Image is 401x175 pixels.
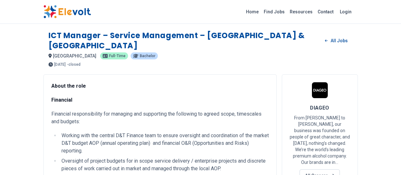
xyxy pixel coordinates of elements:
[315,7,336,17] a: Contact
[261,7,287,17] a: Find Jobs
[140,54,155,58] span: Bachelor
[109,54,126,58] span: Full-time
[67,63,81,66] p: - closed
[43,5,91,18] img: Elevolt
[51,110,269,125] p: Financial responsibility for managing and supporting the following to agreed scope, timescales an...
[60,157,269,172] li: Oversight of project budgets for in scope service delivery / enterprise projects and discrete pie...
[287,7,315,17] a: Resources
[51,83,86,89] strong: About the role
[312,82,328,98] img: DIAGEO
[243,7,261,17] a: Home
[51,97,72,103] strong: Financial
[54,63,66,66] span: [DATE]
[290,115,350,165] p: From [PERSON_NAME] to [PERSON_NAME], our business was founded on people of great character, and [...
[320,36,352,45] a: All Jobs
[49,30,320,51] h1: ICT Manager – Service Management – [GEOGRAPHIC_DATA] & [GEOGRAPHIC_DATA]
[336,5,355,18] a: Login
[53,53,96,58] span: [GEOGRAPHIC_DATA]
[310,105,329,111] span: DIAGEO
[60,132,269,155] li: Working with the central D&T Finance team to ensure oversight and coordination of the market D&T ...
